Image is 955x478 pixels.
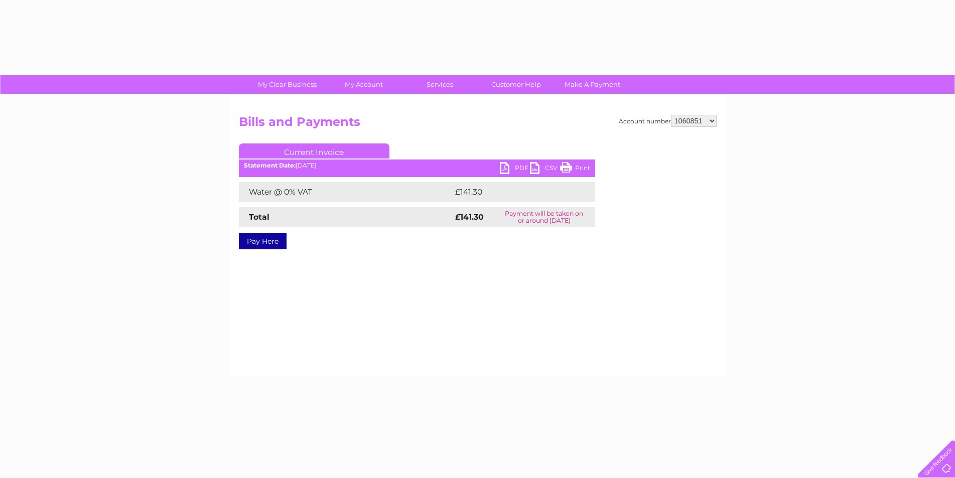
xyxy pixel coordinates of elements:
[619,115,717,127] div: Account number
[249,212,269,222] strong: Total
[453,182,576,202] td: £141.30
[244,162,296,169] b: Statement Date:
[551,75,634,94] a: Make A Payment
[455,212,484,222] strong: £141.30
[239,115,717,134] h2: Bills and Payments
[398,75,481,94] a: Services
[239,143,389,158] a: Current Invoice
[239,182,453,202] td: Water @ 0% VAT
[322,75,405,94] a: My Account
[493,207,595,227] td: Payment will be taken on or around [DATE]
[560,162,590,177] a: Print
[239,162,595,169] div: [DATE]
[530,162,560,177] a: CSV
[500,162,530,177] a: PDF
[239,233,287,249] a: Pay Here
[246,75,329,94] a: My Clear Business
[475,75,558,94] a: Customer Help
